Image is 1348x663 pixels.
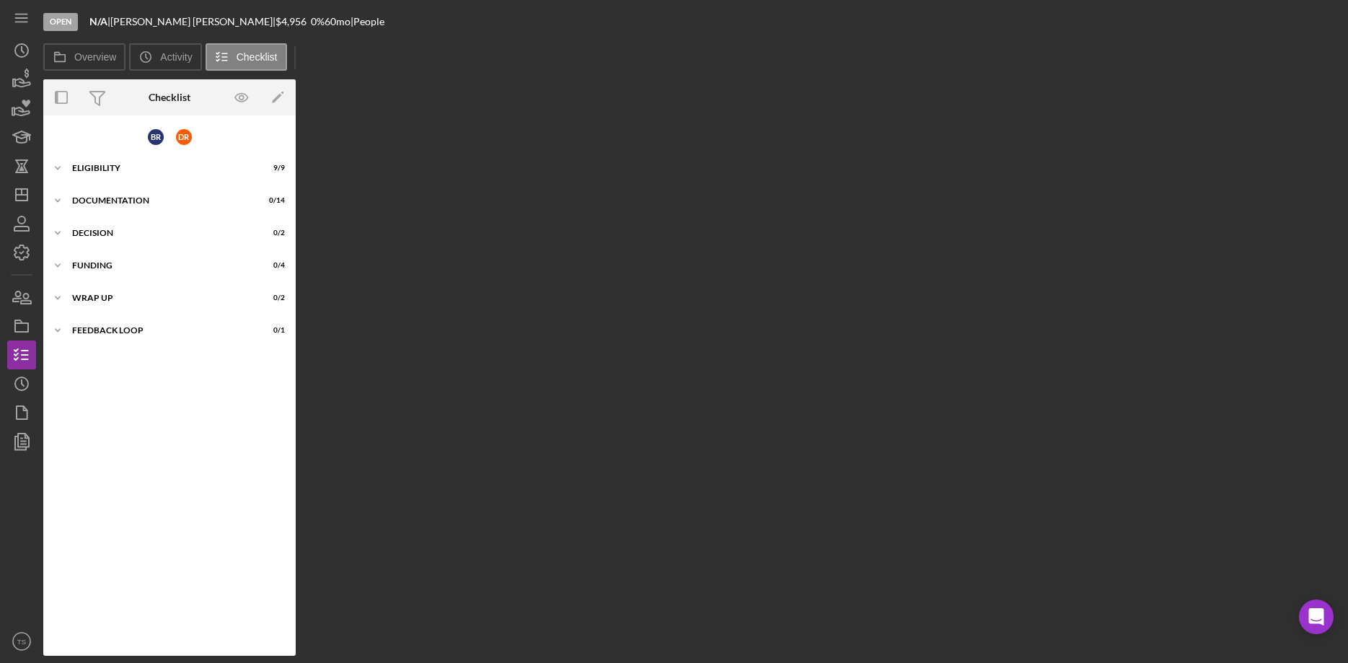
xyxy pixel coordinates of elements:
[259,229,285,237] div: 0 / 2
[276,15,307,27] span: $4,956
[72,196,249,205] div: DOCUMENTATION
[237,51,278,63] label: Checklist
[129,43,201,71] button: Activity
[17,638,26,646] text: TS
[311,16,325,27] div: 0 %
[89,16,110,27] div: |
[89,15,107,27] b: N/A
[259,294,285,302] div: 0 / 2
[43,13,78,31] div: Open
[149,92,190,103] div: Checklist
[74,51,116,63] label: Overview
[206,43,287,71] button: Checklist
[259,196,285,205] div: 0 / 14
[176,129,192,145] div: D R
[259,261,285,270] div: 0 / 4
[148,129,164,145] div: B R
[72,294,249,302] div: Wrap up
[72,326,249,335] div: Feedback Loop
[72,164,249,172] div: ELIGIBILITY
[1299,600,1334,634] div: Open Intercom Messenger
[110,16,276,27] div: [PERSON_NAME] [PERSON_NAME] |
[7,627,36,656] button: TS
[160,51,192,63] label: Activity
[259,164,285,172] div: 9 / 9
[72,261,249,270] div: Funding
[43,43,125,71] button: Overview
[72,229,249,237] div: DECISION
[325,16,351,27] div: 60 mo
[259,326,285,335] div: 0 / 1
[351,16,384,27] div: | People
